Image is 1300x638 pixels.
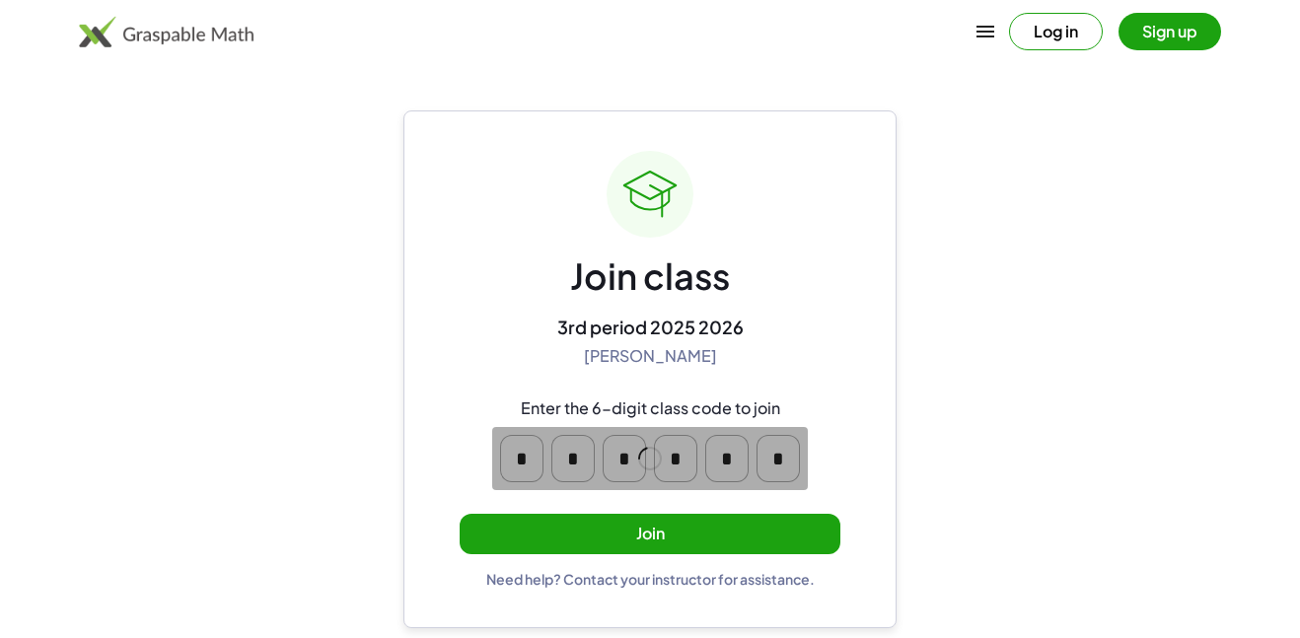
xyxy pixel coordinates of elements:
[521,398,780,419] div: Enter the 6-digit class code to join
[570,253,730,300] div: Join class
[1009,13,1103,50] button: Log in
[557,316,744,338] div: 3rd period 2025 2026
[486,570,815,588] div: Need help? Contact your instructor for assistance.
[584,346,717,367] div: [PERSON_NAME]
[460,514,840,554] button: Join
[1119,13,1221,50] button: Sign up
